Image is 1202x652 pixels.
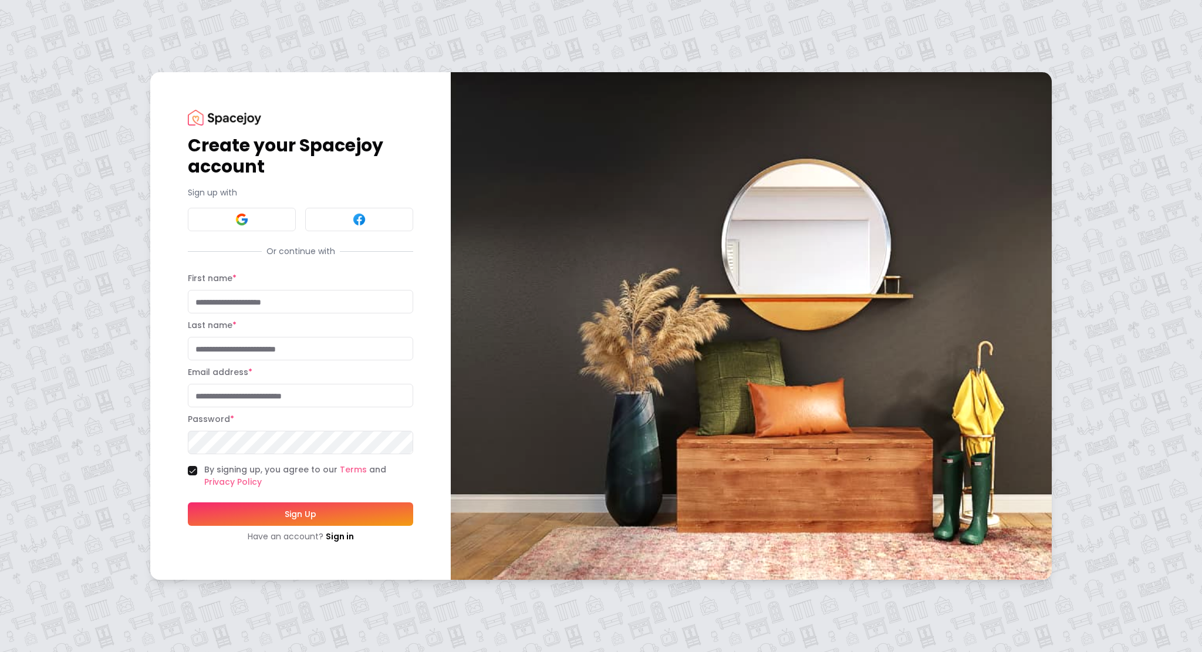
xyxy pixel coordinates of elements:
label: Email address [188,366,252,378]
img: Facebook signin [352,212,366,227]
a: Terms [340,464,367,475]
label: By signing up, you agree to our and [204,464,413,488]
a: Sign in [326,531,354,542]
label: Last name [188,319,237,331]
label: Password [188,413,234,425]
img: Spacejoy Logo [188,110,261,126]
button: Sign Up [188,502,413,526]
a: Privacy Policy [204,476,262,488]
div: Have an account? [188,531,413,542]
h1: Create your Spacejoy account [188,135,413,177]
p: Sign up with [188,187,413,198]
img: banner [451,72,1052,580]
span: Or continue with [262,245,340,257]
img: Google signin [235,212,249,227]
label: First name [188,272,237,284]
